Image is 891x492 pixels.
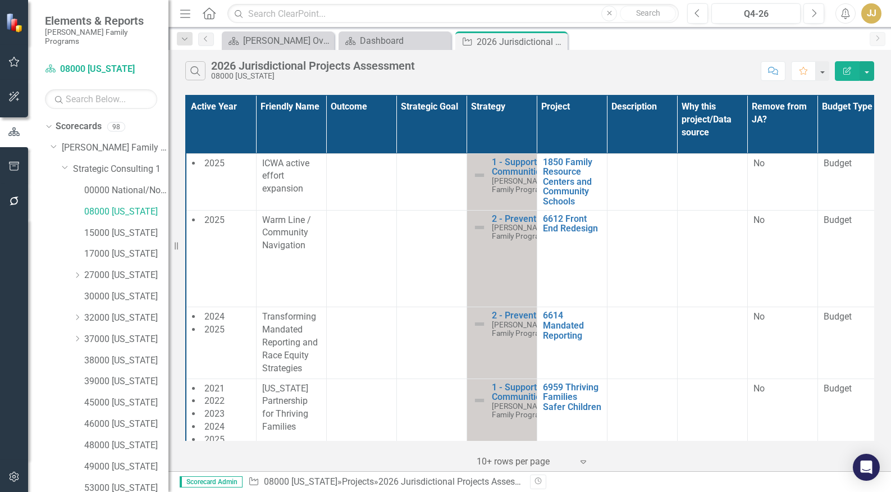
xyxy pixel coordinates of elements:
div: 98 [107,122,125,131]
td: Double-Click to Edit [186,210,256,307]
span: 2025 [204,215,225,225]
span: [US_STATE] Partnership for Thriving Families [262,383,308,432]
span: Budget [824,311,882,324]
td: Double-Click to Edit [677,307,747,379]
a: 08000 [US_STATE] [45,63,157,76]
span: 2024 [204,311,225,322]
img: Not Defined [473,317,486,331]
img: Not Defined [473,394,486,407]
span: No [753,158,765,168]
a: 49000 [US_STATE] [84,461,168,473]
td: Double-Click to Edit [747,210,817,307]
td: Double-Click to Edit [256,210,326,307]
a: 30000 [US_STATE] [84,290,168,303]
a: Dashboard [341,34,448,48]
td: Double-Click to Edit [396,307,467,379]
td: Double-Click to Edit [186,153,256,210]
td: Double-Click to Edit [396,153,467,210]
a: 17000 [US_STATE] [84,248,168,261]
span: [PERSON_NAME] Family Programs [492,320,551,338]
span: Transforming Mandated Reporting and Race Equity Strategies [262,311,318,373]
a: 1 - Supportive Communities [492,382,551,402]
a: 2 - Prevention [492,311,551,321]
span: Budget [824,214,882,227]
a: 32000 [US_STATE] [84,312,168,325]
td: Double-Click to Edit Right Click for Context Menu [537,307,607,379]
a: 39000 [US_STATE] [84,375,168,388]
small: [PERSON_NAME] Family Programs [45,28,157,46]
a: 27000 [US_STATE] [84,269,168,282]
span: [PERSON_NAME] Family Programs [492,176,551,194]
a: 1850 Family Resource Centers and Community Schools [543,157,601,207]
a: 45000 [US_STATE] [84,397,168,409]
td: Double-Click to Edit Right Click for Context Menu [537,210,607,307]
a: [PERSON_NAME] Overview [225,34,331,48]
div: Open Intercom Messenger [853,454,880,481]
td: Double-Click to Edit [607,307,677,379]
button: JJ [861,3,881,24]
span: [PERSON_NAME] Family Programs [492,402,551,419]
div: [PERSON_NAME] Overview [243,34,331,48]
a: 2 - Prevention [492,214,551,224]
span: 2021 [204,383,225,394]
div: Dashboard [360,34,448,48]
a: 00000 National/No Jurisdiction (SC1) [84,184,168,197]
td: Double-Click to Edit [607,153,677,210]
a: 08000 [US_STATE] [84,206,168,218]
div: 2026 Jurisdictional Projects Assessment [211,60,415,72]
a: 1 - Supportive Communities [492,157,551,177]
td: Double-Click to Edit Right Click for Context Menu [467,307,537,379]
span: No [753,311,765,322]
td: Double-Click to Edit [326,210,396,307]
span: 2025 [204,158,225,168]
a: 6612 Front End Redesign [543,214,601,234]
button: Search [620,6,676,21]
td: Double-Click to Edit [256,153,326,210]
td: Double-Click to Edit [186,307,256,379]
td: Double-Click to Edit [326,307,396,379]
button: Q4-26 [711,3,801,24]
span: No [753,383,765,394]
input: Search Below... [45,89,157,109]
img: Not Defined [473,168,486,182]
div: 2026 Jurisdictional Projects Assessment [477,35,565,49]
td: Double-Click to Edit [677,210,747,307]
div: Q4-26 [715,7,797,21]
a: Projects [342,476,374,487]
img: ClearPoint Strategy [6,13,25,33]
td: Double-Click to Edit [677,153,747,210]
span: Elements & Reports [45,14,157,28]
a: Strategic Consulting 1 [73,163,168,176]
span: Budget [824,382,882,395]
td: Double-Click to Edit [747,307,817,379]
a: 46000 [US_STATE] [84,418,168,431]
td: Double-Click to Edit Right Click for Context Menu [537,153,607,210]
td: Double-Click to Edit [817,210,888,307]
a: 38000 [US_STATE] [84,354,168,367]
span: Budget [824,157,882,170]
a: 08000 [US_STATE] [264,476,337,487]
span: Scorecard Admin [180,476,243,488]
input: Search ClearPoint... [227,4,679,24]
td: Double-Click to Edit [817,307,888,379]
a: 6959 Thriving Families Safer Children [543,382,601,412]
td: Double-Click to Edit Right Click for Context Menu [467,153,537,210]
span: 2025 [204,434,225,445]
img: Not Defined [473,221,486,234]
a: 37000 [US_STATE] [84,333,168,346]
span: 2022 [204,395,225,406]
a: 48000 [US_STATE] [84,439,168,452]
div: 2026 Jurisdictional Projects Assessment [378,476,540,487]
div: 08000 [US_STATE] [211,72,415,80]
span: No [753,215,765,225]
span: 2023 [204,408,225,419]
a: 6614 Mandated Reporting [543,311,601,340]
td: Double-Click to Edit Right Click for Context Menu [467,210,537,307]
a: [PERSON_NAME] Family Programs [62,142,168,154]
td: Double-Click to Edit [817,153,888,210]
td: Double-Click to Edit [326,153,396,210]
td: Double-Click to Edit [747,153,817,210]
span: [PERSON_NAME] Family Programs [492,223,551,240]
span: 2025 [204,324,225,335]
